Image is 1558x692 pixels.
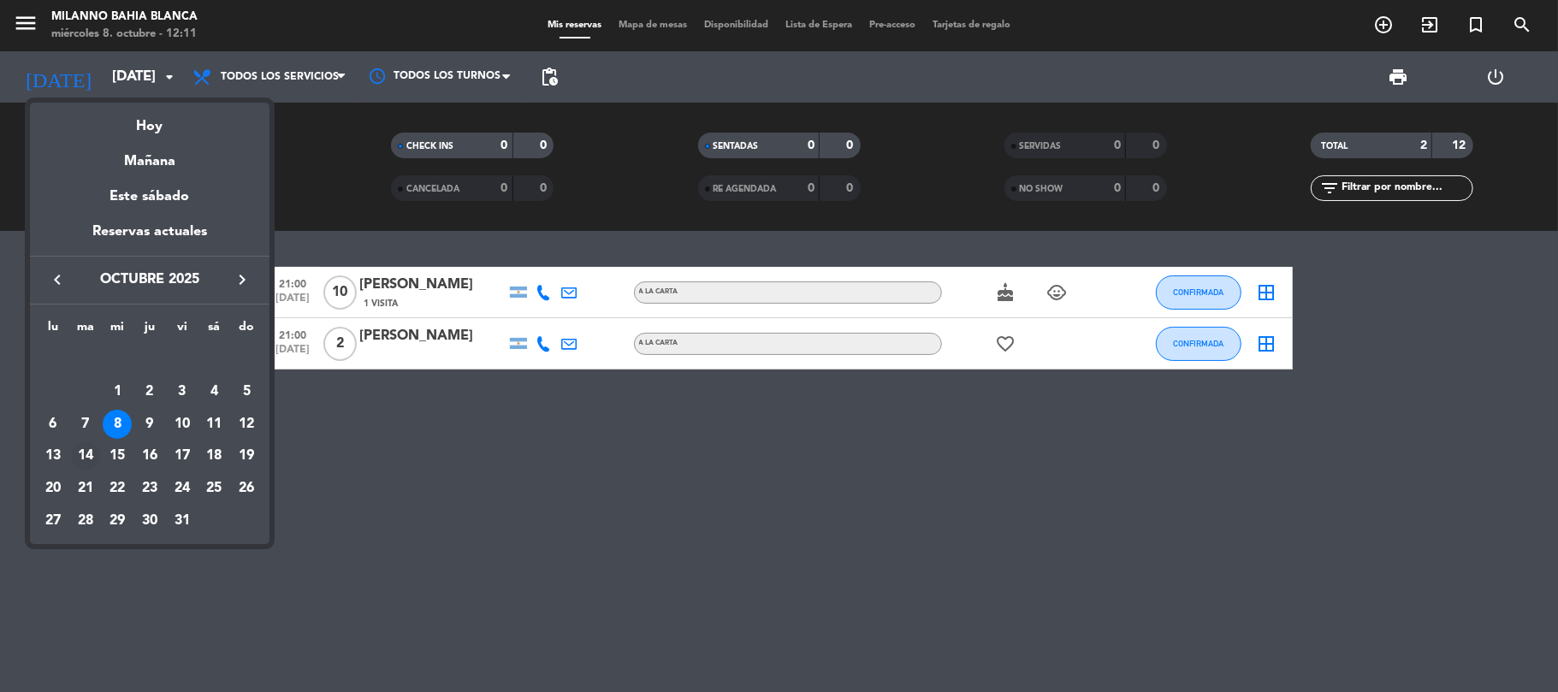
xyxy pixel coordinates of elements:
div: 28 [71,506,100,535]
th: lunes [37,317,69,344]
div: 16 [135,441,164,470]
div: Hoy [30,103,270,138]
td: 22 de octubre de 2025 [101,472,133,505]
td: 29 de octubre de 2025 [101,505,133,537]
div: Mañana [30,138,270,173]
div: 2 [135,377,164,406]
td: 25 de octubre de 2025 [198,472,231,505]
div: 10 [168,410,197,439]
td: 15 de octubre de 2025 [101,440,133,472]
th: domingo [230,317,263,344]
td: 4 de octubre de 2025 [198,376,231,408]
div: 17 [168,441,197,470]
i: keyboard_arrow_left [47,269,68,290]
th: sábado [198,317,231,344]
button: keyboard_arrow_left [42,269,73,291]
td: 20 de octubre de 2025 [37,472,69,505]
div: 3 [168,377,197,406]
th: viernes [166,317,198,344]
td: 1 de octubre de 2025 [101,376,133,408]
div: 11 [199,410,228,439]
div: Este sábado [30,173,270,221]
div: 31 [168,506,197,535]
td: 31 de octubre de 2025 [166,505,198,537]
td: 13 de octubre de 2025 [37,440,69,472]
div: Reservas actuales [30,221,270,256]
div: 30 [135,506,164,535]
td: 3 de octubre de 2025 [166,376,198,408]
th: martes [69,317,102,344]
td: 28 de octubre de 2025 [69,505,102,537]
td: OCT. [37,343,263,376]
div: 12 [232,410,261,439]
td: 16 de octubre de 2025 [133,440,166,472]
div: 21 [71,474,100,503]
div: 26 [232,474,261,503]
div: 25 [199,474,228,503]
div: 4 [199,377,228,406]
th: jueves [133,317,166,344]
div: 23 [135,474,164,503]
div: 1 [103,377,132,406]
th: miércoles [101,317,133,344]
td: 24 de octubre de 2025 [166,472,198,505]
td: 10 de octubre de 2025 [166,408,198,441]
td: 9 de octubre de 2025 [133,408,166,441]
td: 8 de octubre de 2025 [101,408,133,441]
div: 5 [232,377,261,406]
td: 7 de octubre de 2025 [69,408,102,441]
div: 29 [103,506,132,535]
div: 22 [103,474,132,503]
td: 27 de octubre de 2025 [37,505,69,537]
div: 27 [39,506,68,535]
td: 23 de octubre de 2025 [133,472,166,505]
div: 20 [39,474,68,503]
div: 19 [232,441,261,470]
td: 6 de octubre de 2025 [37,408,69,441]
div: 15 [103,441,132,470]
td: 17 de octubre de 2025 [166,440,198,472]
i: keyboard_arrow_right [232,269,252,290]
td: 21 de octubre de 2025 [69,472,102,505]
span: octubre 2025 [73,269,227,291]
td: 30 de octubre de 2025 [133,505,166,537]
td: 5 de octubre de 2025 [230,376,263,408]
div: 18 [199,441,228,470]
div: 6 [39,410,68,439]
td: 11 de octubre de 2025 [198,408,231,441]
div: 13 [39,441,68,470]
div: 9 [135,410,164,439]
td: 18 de octubre de 2025 [198,440,231,472]
td: 26 de octubre de 2025 [230,472,263,505]
div: 24 [168,474,197,503]
div: 14 [71,441,100,470]
div: 8 [103,410,132,439]
td: 2 de octubre de 2025 [133,376,166,408]
button: keyboard_arrow_right [227,269,258,291]
td: 14 de octubre de 2025 [69,440,102,472]
div: 7 [71,410,100,439]
td: 19 de octubre de 2025 [230,440,263,472]
td: 12 de octubre de 2025 [230,408,263,441]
